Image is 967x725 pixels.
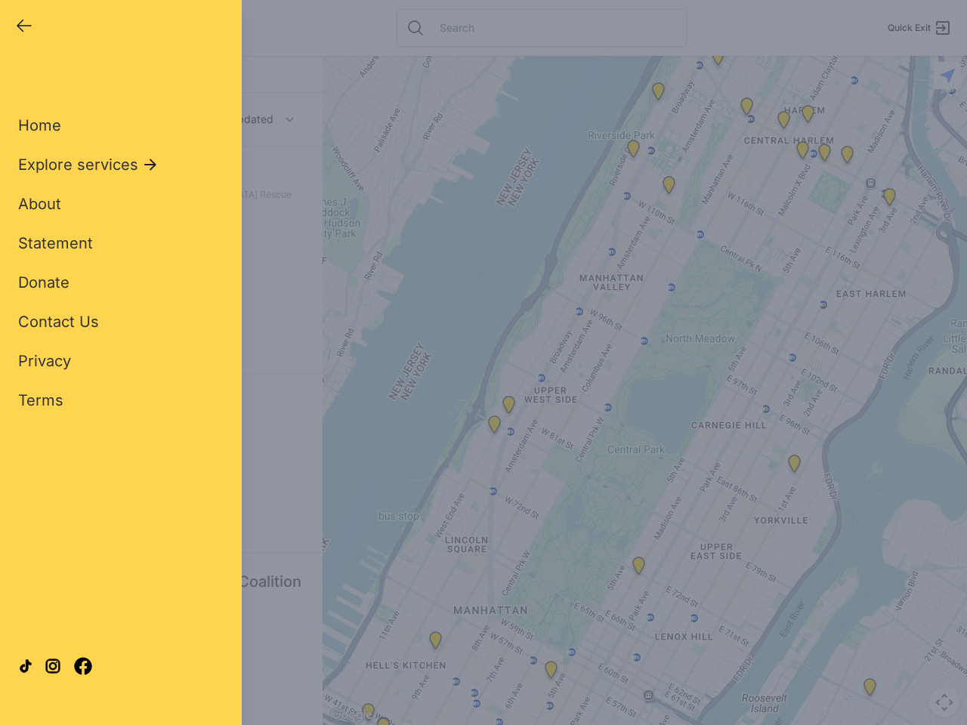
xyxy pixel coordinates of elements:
[18,116,61,134] span: Home
[18,195,61,213] span: About
[18,154,159,175] button: Explore services
[18,391,63,409] span: Terms
[18,193,61,214] a: About
[18,350,71,372] a: Privacy
[18,115,61,136] a: Home
[18,390,63,411] a: Terms
[18,272,70,293] a: Donate
[18,273,70,292] span: Donate
[18,154,138,175] span: Explore services
[18,352,71,370] span: Privacy
[18,233,93,254] a: Statement
[18,313,99,331] span: Contact Us
[18,311,99,332] a: Contact Us
[18,234,93,252] span: Statement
